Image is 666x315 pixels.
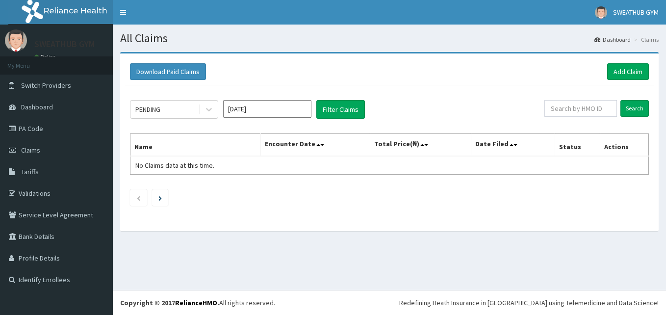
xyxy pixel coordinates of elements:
[316,100,365,119] button: Filter Claims
[135,105,160,114] div: PENDING
[120,298,219,307] strong: Copyright © 2017 .
[555,134,600,157] th: Status
[261,134,370,157] th: Encounter Date
[613,8,659,17] span: SWEATHUB GYM
[5,29,27,52] img: User Image
[223,100,311,118] input: Select Month and Year
[21,167,39,176] span: Tariffs
[600,134,648,157] th: Actions
[471,134,555,157] th: Date Filed
[632,35,659,44] li: Claims
[175,298,217,307] a: RelianceHMO
[130,134,261,157] th: Name
[158,193,162,202] a: Next page
[34,53,58,60] a: Online
[135,161,214,170] span: No Claims data at this time.
[120,32,659,45] h1: All Claims
[399,298,659,308] div: Redefining Heath Insurance in [GEOGRAPHIC_DATA] using Telemedicine and Data Science!
[594,35,631,44] a: Dashboard
[136,193,141,202] a: Previous page
[21,146,40,155] span: Claims
[595,6,607,19] img: User Image
[544,100,617,117] input: Search by HMO ID
[34,40,95,49] p: SWEATHUB GYM
[21,103,53,111] span: Dashboard
[620,100,649,117] input: Search
[607,63,649,80] a: Add Claim
[21,81,71,90] span: Switch Providers
[130,63,206,80] button: Download Paid Claims
[370,134,471,157] th: Total Price(₦)
[113,290,666,315] footer: All rights reserved.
